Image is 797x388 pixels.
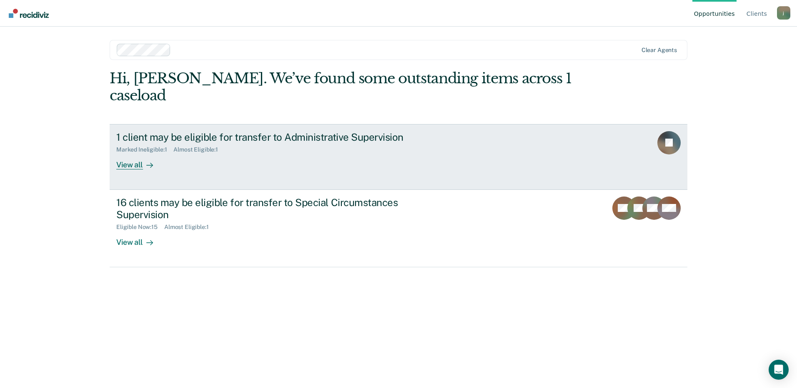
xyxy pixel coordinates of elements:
[642,47,677,54] div: Clear agents
[164,224,216,231] div: Almost Eligible : 1
[110,190,687,267] a: 16 clients may be eligible for transfer to Special Circumstances SupervisionEligible Now:15Almost...
[116,153,163,169] div: View all
[173,146,225,153] div: Almost Eligible : 1
[116,224,164,231] div: Eligible Now : 15
[777,6,790,20] div: j
[110,70,572,104] div: Hi, [PERSON_NAME]. We’ve found some outstanding items across 1 caseload
[777,6,790,20] button: Profile dropdown button
[110,124,687,190] a: 1 client may be eligible for transfer to Administrative SupervisionMarked Ineligible:1Almost Elig...
[116,131,409,143] div: 1 client may be eligible for transfer to Administrative Supervision
[116,146,173,153] div: Marked Ineligible : 1
[116,196,409,221] div: 16 clients may be eligible for transfer to Special Circumstances Supervision
[9,9,49,18] img: Recidiviz
[116,231,163,247] div: View all
[769,360,789,380] div: Open Intercom Messenger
